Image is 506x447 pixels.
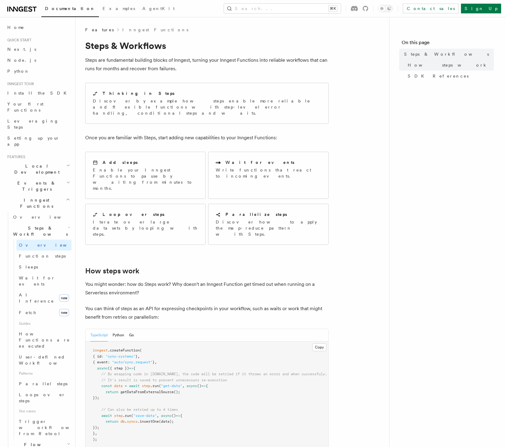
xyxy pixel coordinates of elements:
span: Setting up your app [7,136,60,147]
span: Fetch [19,310,37,315]
span: async [187,384,197,388]
a: Function steps [16,251,72,262]
span: { id [93,354,101,359]
span: "sync-systems" [106,354,135,359]
a: How steps work [85,267,139,275]
a: Setting up your app [5,133,72,150]
span: , [157,414,159,418]
span: (data); [159,419,174,424]
a: Install the SDK [5,88,72,99]
span: AI Inference [19,293,54,303]
span: Loops over steps [19,392,65,403]
a: AI Inferencenew [16,289,72,307]
span: Home [7,24,24,30]
span: async [161,414,172,418]
a: Parallelize stepsDiscover how to apply the map-reduce pattern with Steps. [208,204,329,245]
span: syncs [127,419,138,424]
p: You might wonder: how do Steps work? Why doesn't an Inngest Function get timed out when running o... [85,280,329,297]
a: Loops over steps [16,389,72,406]
a: AgentKit [139,2,178,16]
a: Sleeps [16,262,72,272]
span: ( [140,348,142,352]
p: Iterate over large datasets by looping with steps. [93,219,198,237]
span: Sleeps [19,265,38,269]
p: Write functions that react to incoming events. [216,167,321,179]
span: } [135,354,138,359]
p: Steps are fundamental building blocks of Inngest, turning your Inngest Functions into reliable wo... [85,56,329,73]
span: Parallel steps [19,381,68,386]
span: { event [93,360,108,364]
button: Steps & Workflows [11,223,72,240]
span: Events & Triggers [5,180,66,192]
span: => [201,384,206,388]
a: Home [5,22,72,33]
span: . [125,419,127,424]
span: Trigger workflows from Retool [19,419,86,436]
span: Leveraging Steps [7,119,59,130]
h2: Add sleeps [103,159,138,165]
span: } [93,431,95,435]
span: Steps & Workflows [404,51,489,57]
h2: Loop over steps [103,211,165,217]
span: How Functions are executed [19,331,70,348]
p: Discover by example how steps enable more reliable and flexible functions with step-level error h... [93,98,321,116]
a: Sign Up [461,4,501,13]
h2: Wait for events [225,159,295,165]
span: Use cases [16,406,72,416]
span: data [114,384,123,388]
span: ( [159,384,161,388]
kbd: ⌘K [329,5,337,12]
h1: Steps & Workflows [85,40,329,51]
a: How steps work [405,60,494,71]
span: } [152,360,155,364]
span: "get-data" [161,384,182,388]
a: Overview [11,212,72,223]
span: () [197,384,201,388]
span: getDataFromExternalSource [120,390,174,394]
span: const [101,384,112,388]
span: Install the SDK [7,91,70,95]
span: .createFunction [108,348,140,352]
span: // It's result is saved to prevent unnecessary re-execution [101,378,227,382]
span: Steps & Workflows [11,225,68,237]
button: TypeScript [90,329,108,341]
span: Inngest Functions [5,197,66,209]
span: .run [123,414,131,418]
span: Features [5,154,25,159]
span: SDK References [408,73,469,79]
span: { [180,414,182,418]
div: Steps & Workflows [11,240,72,439]
span: Guides [16,319,72,328]
a: Trigger workflows from Retool [16,416,72,439]
span: step [114,414,123,418]
span: Patterns [16,369,72,378]
span: , [138,354,140,359]
span: inngest [93,348,108,352]
a: SDK References [405,71,494,81]
span: { [206,384,208,388]
span: return [106,419,118,424]
span: // By wrapping code in [DOMAIN_NAME], the code will be retried if it throws an error and when suc... [101,372,327,376]
span: "save-data" [133,414,157,418]
span: { [133,366,135,370]
span: Quick start [5,38,31,43]
span: => [129,366,133,370]
button: Local Development [5,161,72,178]
a: Node.js [5,55,72,66]
span: async [97,366,108,370]
span: Features [85,27,114,33]
a: Thinking in StepsDiscover by example how steps enable more reliable and flexible functions with s... [85,83,329,124]
span: How steps work [408,62,488,68]
span: Examples [103,6,135,11]
button: Search...⌘K [224,4,341,13]
span: User-defined Workflows [19,355,74,366]
a: Parallel steps [16,378,72,389]
a: How Functions are executed [16,328,72,352]
span: Overview [19,243,82,248]
span: ( [131,414,133,418]
span: }); [93,425,99,430]
a: Overview [16,240,72,251]
a: Examples [99,2,139,16]
span: await [101,414,112,418]
span: , [155,360,157,364]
